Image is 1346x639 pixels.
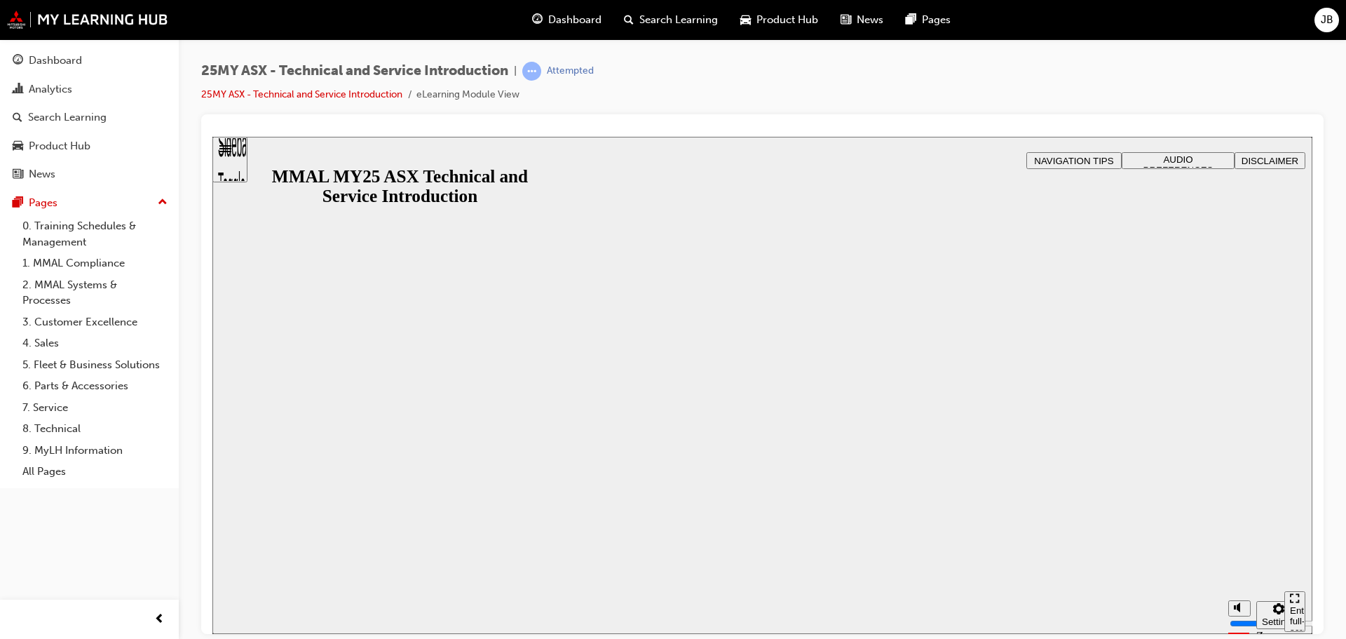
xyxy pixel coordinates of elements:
span: guage-icon [532,11,543,29]
span: News [857,12,883,28]
div: Search Learning [28,109,107,126]
span: news-icon [841,11,851,29]
div: Attempted [547,65,594,78]
button: DashboardAnalyticsSearch LearningProduct HubNews [6,45,173,190]
span: Search Learning [639,12,718,28]
a: 0. Training Schedules & Management [17,215,173,253]
span: up-icon [158,194,168,212]
input: volume [1017,481,1108,492]
a: 2. MMAL Systems & Processes [17,274,173,311]
div: News [29,166,55,182]
a: 6. Parts & Accessories [17,375,173,397]
span: guage-icon [13,55,23,67]
a: Dashboard [6,48,173,74]
span: Pages [922,12,951,28]
span: pages-icon [906,11,916,29]
button: Settings [1044,464,1089,492]
a: 25MY ASX - Technical and Service Introduction [201,88,402,100]
li: eLearning Module View [416,87,519,103]
img: mmal [7,11,168,29]
a: 8. Technical [17,418,173,440]
div: Enter full-screen (Ctrl+Alt+F) [1078,469,1087,511]
span: search-icon [624,11,634,29]
span: JB [1321,12,1333,28]
button: Enter full-screen (Ctrl+Alt+F) [1072,455,1093,495]
span: chart-icon [13,83,23,96]
span: Product Hub [756,12,818,28]
a: 5. Fleet & Business Solutions [17,354,173,376]
span: learningRecordVerb_ATTEMPT-icon [522,62,541,81]
a: All Pages [17,461,173,483]
span: pages-icon [13,197,23,210]
div: Settings [1049,480,1083,490]
span: AUDIO PREFERENCES [931,18,1001,39]
div: Pages [29,195,57,211]
div: misc controls [1009,452,1065,497]
button: Pages [6,190,173,216]
span: car-icon [13,140,23,153]
button: JB [1314,8,1339,32]
a: search-iconSearch Learning [613,6,729,34]
nav: slide navigation [1072,452,1093,497]
div: Dashboard [29,53,82,69]
button: Mute (Ctrl+Alt+M) [1016,464,1038,480]
a: car-iconProduct Hub [729,6,829,34]
a: Product Hub [6,133,173,159]
span: NAVIGATION TIPS [822,19,901,29]
div: Analytics [29,81,72,97]
span: search-icon [13,112,22,124]
span: 25MY ASX - Technical and Service Introduction [201,63,508,79]
span: Dashboard [548,12,601,28]
a: Search Learning [6,105,173,130]
span: car-icon [740,11,751,29]
label: Zoom to fit [1044,492,1072,534]
span: news-icon [13,168,23,181]
a: News [6,161,173,187]
span: | [514,63,517,79]
a: guage-iconDashboard [521,6,613,34]
a: pages-iconPages [895,6,962,34]
a: 3. Customer Excellence [17,311,173,333]
div: Product Hub [29,138,90,154]
a: 4. Sales [17,332,173,354]
a: 7. Service [17,397,173,419]
a: 9. MyLH Information [17,440,173,462]
span: DISCLAIMER [1029,19,1086,29]
a: 1. MMAL Compliance [17,253,173,274]
span: prev-icon [154,611,165,628]
a: news-iconNews [829,6,895,34]
a: Analytics [6,76,173,102]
